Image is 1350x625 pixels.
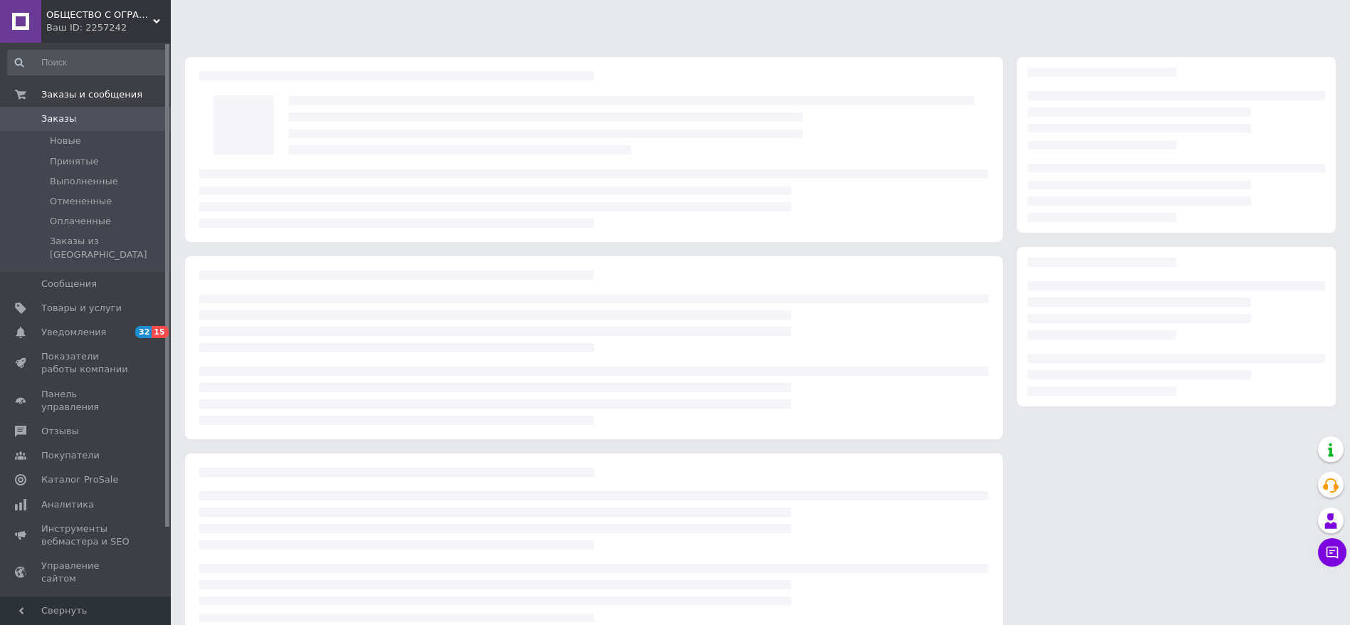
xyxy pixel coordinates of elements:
span: Отмененные [50,195,112,208]
span: 15 [152,326,168,338]
span: Заказы и сообщения [41,88,142,101]
span: Уведомления [41,326,106,339]
span: Показатели работы компании [41,350,132,376]
input: Поиск [7,50,168,75]
div: Ваш ID: 2257242 [46,21,171,34]
span: Оплаченные [50,215,111,228]
span: Сообщения [41,278,97,290]
span: Заказы [41,112,76,125]
button: Чат с покупателем [1318,538,1346,567]
span: Инструменты вебмастера и SEO [41,522,132,548]
span: Выполненные [50,175,118,188]
span: Отзывы [41,425,79,438]
span: Управление сайтом [41,560,132,585]
span: Принятые [50,155,99,168]
span: 32 [135,326,152,338]
span: Заказы из [GEOGRAPHIC_DATA] [50,235,167,261]
span: Новые [50,135,81,147]
span: ОБЩЕСТВО С ОГРАНИЧЕННОЙ ОТВЕТСТВЕННОСТЬЮ "АДРОНИКС ТРЕЙДИНГ" [46,9,153,21]
span: Аналитика [41,498,94,511]
span: Каталог ProSale [41,473,118,486]
span: Товары и услуги [41,302,122,315]
span: Покупатели [41,449,100,462]
span: Панель управления [41,388,132,414]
